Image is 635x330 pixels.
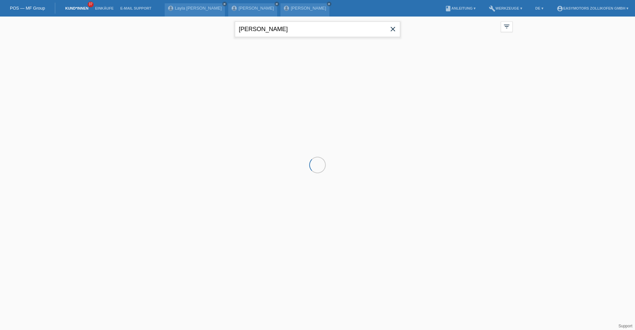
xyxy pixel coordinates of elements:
[275,2,278,6] i: close
[618,324,632,328] a: Support
[275,2,279,6] a: close
[442,6,479,10] a: bookAnleitung ▾
[223,2,226,6] i: close
[88,2,94,7] span: 37
[92,6,117,10] a: Einkäufe
[175,6,222,11] a: Layla [PERSON_NAME]
[486,6,526,10] a: buildWerkzeuge ▾
[532,6,547,10] a: DE ▾
[62,6,92,10] a: Kund*innen
[557,5,563,12] i: account_circle
[327,2,331,6] a: close
[291,6,326,11] a: [PERSON_NAME]
[117,6,155,10] a: E-Mail Support
[553,6,632,10] a: account_circleEasymotors Zollikofen GmbH ▾
[389,25,397,33] i: close
[235,21,400,37] input: Suche...
[489,5,495,12] i: build
[238,6,274,11] a: [PERSON_NAME]
[445,5,451,12] i: book
[222,2,227,6] a: close
[10,6,45,11] a: POS — MF Group
[503,23,510,30] i: filter_list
